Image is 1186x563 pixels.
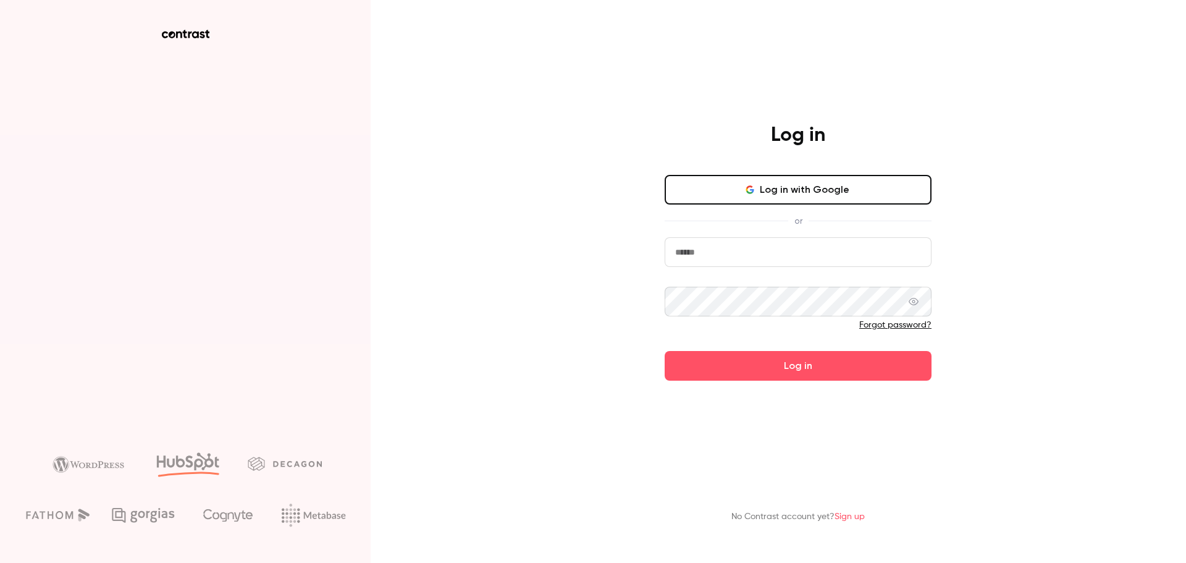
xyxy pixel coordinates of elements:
[771,123,825,148] h4: Log in
[835,512,865,521] a: Sign up
[665,351,932,381] button: Log in
[731,510,865,523] p: No Contrast account yet?
[248,457,322,470] img: decagon
[665,175,932,205] button: Log in with Google
[859,321,932,329] a: Forgot password?
[788,214,809,227] span: or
